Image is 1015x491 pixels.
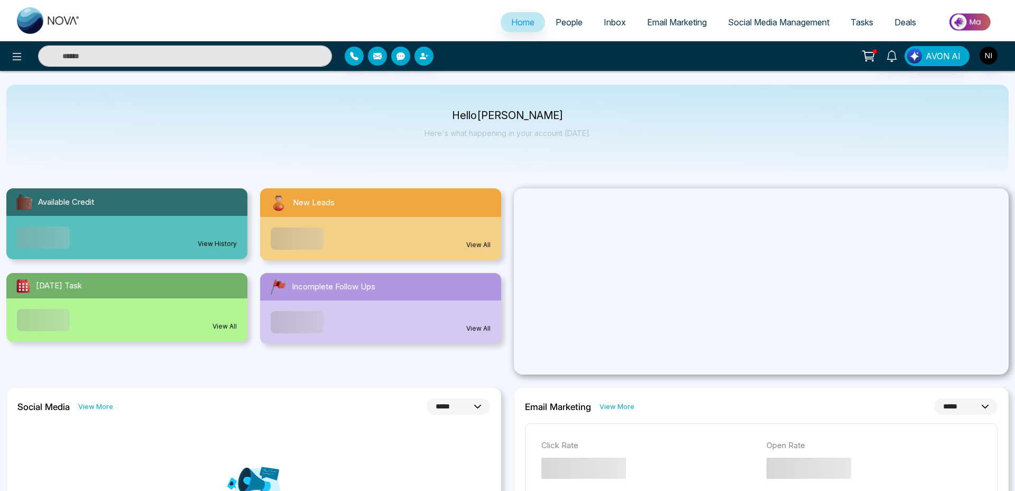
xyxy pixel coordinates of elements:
[15,193,34,212] img: availableCredit.svg
[556,17,583,28] span: People
[425,129,591,138] p: Here's what happening in your account [DATE].
[717,12,840,32] a: Social Media Management
[198,239,237,249] a: View History
[269,193,289,213] img: newLeads.svg
[884,12,927,32] a: Deals
[647,17,707,28] span: Email Marketing
[425,111,591,120] p: Hello [PERSON_NAME]
[604,17,626,28] span: Inbox
[932,10,1009,34] img: Market-place.gif
[907,49,922,63] img: Lead Flow
[466,324,491,333] a: View All
[293,197,335,209] span: New Leads
[905,46,970,66] button: AVON AI
[926,50,961,62] span: AVON AI
[840,12,884,32] a: Tasks
[851,17,873,28] span: Tasks
[599,402,634,412] a: View More
[545,12,593,32] a: People
[541,440,756,452] p: Click Rate
[213,322,237,331] a: View All
[593,12,636,32] a: Inbox
[15,277,32,294] img: todayTask.svg
[254,188,508,260] a: New LeadsView All
[980,47,998,65] img: User Avatar
[728,17,829,28] span: Social Media Management
[78,402,113,412] a: View More
[501,12,545,32] a: Home
[511,17,534,28] span: Home
[36,280,82,292] span: [DATE] Task
[254,273,508,344] a: Incomplete Follow UpsView All
[17,7,80,34] img: Nova CRM Logo
[767,440,981,452] p: Open Rate
[38,196,94,208] span: Available Credit
[17,402,70,412] h2: Social Media
[466,240,491,250] a: View All
[894,17,916,28] span: Deals
[525,402,591,412] h2: Email Marketing
[636,12,717,32] a: Email Marketing
[292,281,375,293] span: Incomplete Follow Ups
[269,277,288,296] img: followUps.svg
